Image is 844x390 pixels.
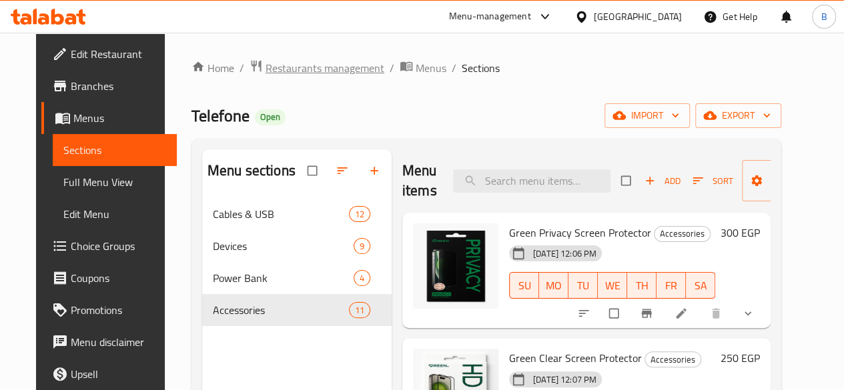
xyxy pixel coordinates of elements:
span: Manage items [753,164,826,197]
span: Menus [416,60,446,76]
h2: Menu items [402,161,437,201]
li: / [240,60,244,76]
span: Full Menu View [63,174,166,190]
button: import [604,103,690,128]
img: Green Privacy Screen Protector [413,223,498,309]
a: Edit Restaurant [41,38,177,70]
span: 12 [350,208,370,221]
button: MO [539,272,568,299]
span: WE [603,276,622,295]
span: 4 [354,272,370,285]
span: import [615,107,679,124]
div: items [354,270,370,286]
span: TU [574,276,592,295]
li: / [452,60,456,76]
nav: Menu sections [202,193,392,331]
a: Menus [400,59,446,77]
span: Accessories [645,352,701,367]
div: [GEOGRAPHIC_DATA] [594,9,682,24]
span: Green Privacy Screen Protector [509,223,651,243]
span: Sections [63,142,166,158]
button: delete [701,299,733,328]
div: items [354,238,370,254]
button: TH [627,272,657,299]
span: Coupons [71,270,166,286]
div: Open [255,109,286,125]
span: Devices [213,238,354,254]
div: items [349,302,370,318]
span: Sort [693,173,733,189]
button: SA [686,272,715,299]
span: SU [515,276,534,295]
span: 11 [350,304,370,317]
span: Select section [613,168,641,193]
span: Menus [73,110,166,126]
input: search [453,169,610,193]
button: Branch-specific-item [632,299,664,328]
span: Power Bank [213,270,354,286]
a: Choice Groups [41,230,177,262]
span: Cables & USB [213,206,349,222]
a: Restaurants management [250,59,384,77]
a: Home [191,60,234,76]
span: Edit Menu [63,206,166,222]
span: [DATE] 12:06 PM [528,247,602,260]
span: Choice Groups [71,238,166,254]
span: Branches [71,78,166,94]
span: MO [544,276,563,295]
span: Telefone [191,101,250,131]
a: Sections [53,134,177,166]
button: Sort [689,171,737,191]
span: FR [662,276,681,295]
span: TH [632,276,651,295]
div: Power Bank4 [202,262,392,294]
span: Select all sections [300,158,328,183]
button: TU [568,272,598,299]
a: Edit menu item [675,307,691,320]
h6: 250 EGP [721,349,760,367]
span: Add [645,173,681,189]
button: Manage items [742,160,837,201]
button: sort-choices [569,299,601,328]
span: [DATE] 12:07 PM [528,373,602,386]
span: Accessories [213,302,349,318]
span: B [821,9,827,24]
span: 9 [354,240,370,253]
a: Coupons [41,262,177,294]
a: Branches [41,70,177,102]
span: export [706,107,771,124]
span: Sort sections [328,156,360,185]
div: Cables & USB12 [202,198,392,230]
button: Add section [360,156,392,185]
div: Accessories [654,226,711,242]
div: Menu-management [449,9,531,25]
span: Select to update [601,301,629,326]
button: SU [509,272,539,299]
span: Edit Restaurant [71,46,166,62]
a: Upsell [41,358,177,390]
a: Menu disclaimer [41,326,177,358]
a: Menus [41,102,177,134]
a: Promotions [41,294,177,326]
div: Devices9 [202,230,392,262]
nav: breadcrumb [191,59,781,77]
span: Add item [641,171,684,191]
span: SA [691,276,710,295]
button: WE [598,272,627,299]
li: / [390,60,394,76]
a: Edit Menu [53,198,177,230]
button: show more [733,299,765,328]
h6: 300 EGP [721,223,760,242]
button: export [695,103,781,128]
span: Sort items [684,171,742,191]
span: Upsell [71,366,166,382]
span: Sections [462,60,500,76]
button: FR [657,272,686,299]
span: Restaurants management [266,60,384,76]
span: Green Clear Screen Protector [509,348,642,368]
